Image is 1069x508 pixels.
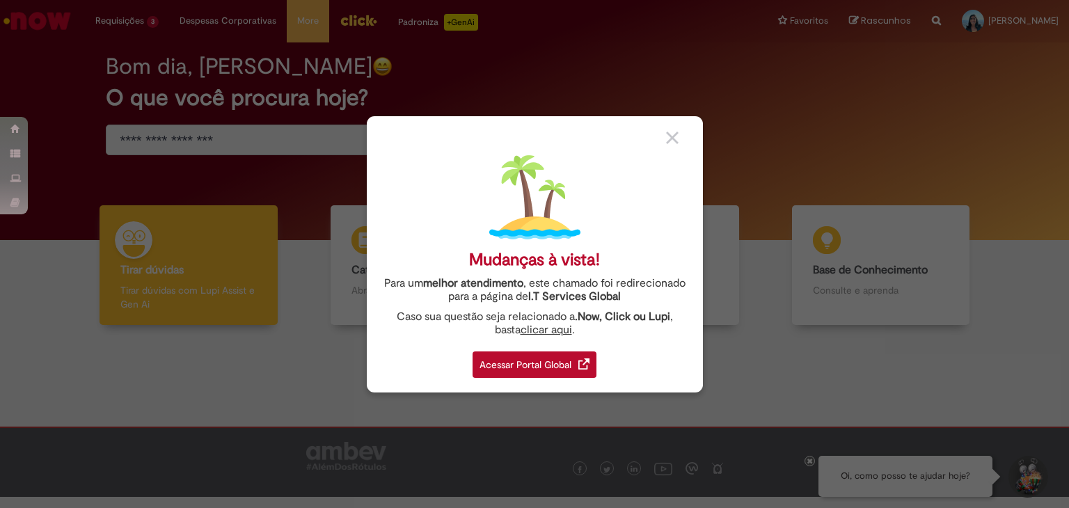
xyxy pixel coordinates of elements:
[473,351,596,378] div: Acessar Portal Global
[377,310,692,337] div: Caso sua questão seja relacionado a , basta .
[473,344,596,378] a: Acessar Portal Global
[469,250,600,270] div: Mudanças à vista!
[666,132,679,144] img: close_button_grey.png
[528,282,621,303] a: I.T Services Global
[575,310,670,324] strong: .Now, Click ou Lupi
[521,315,572,337] a: clicar aqui
[423,276,523,290] strong: melhor atendimento
[377,277,692,303] div: Para um , este chamado foi redirecionado para a página de
[489,152,580,243] img: island.png
[578,358,589,370] img: redirect_link.png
